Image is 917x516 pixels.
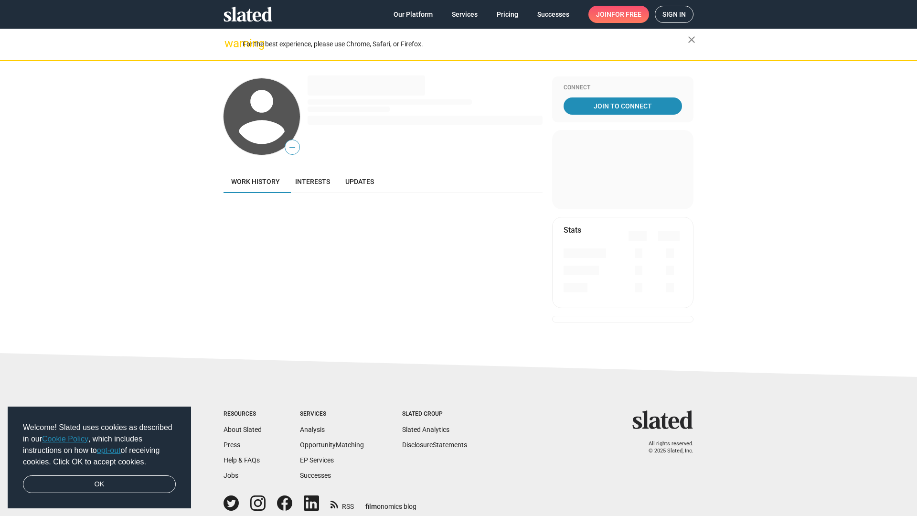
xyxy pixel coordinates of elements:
[42,435,88,443] a: Cookie Policy
[365,503,377,510] span: film
[224,38,236,49] mat-icon: warning
[365,494,416,511] a: filmonomics blog
[596,6,641,23] span: Join
[588,6,649,23] a: Joinfor free
[489,6,526,23] a: Pricing
[444,6,485,23] a: Services
[224,170,288,193] a: Work history
[564,84,682,92] div: Connect
[345,178,374,185] span: Updates
[394,6,433,23] span: Our Platform
[611,6,641,23] span: for free
[224,426,262,433] a: About Slated
[452,6,478,23] span: Services
[300,441,364,449] a: OpportunityMatching
[564,97,682,115] a: Join To Connect
[243,38,688,51] div: For the best experience, please use Chrome, Safari, or Firefox.
[386,6,440,23] a: Our Platform
[530,6,577,23] a: Successes
[565,97,680,115] span: Join To Connect
[8,407,191,509] div: cookieconsent
[300,456,334,464] a: EP Services
[402,426,449,433] a: Slated Analytics
[338,170,382,193] a: Updates
[224,472,238,479] a: Jobs
[686,34,697,45] mat-icon: close
[300,410,364,418] div: Services
[662,6,686,22] span: Sign in
[23,475,176,494] a: dismiss cookie message
[231,178,280,185] span: Work history
[537,6,569,23] span: Successes
[23,422,176,468] span: Welcome! Slated uses cookies as described in our , which includes instructions on how to of recei...
[497,6,518,23] span: Pricing
[295,178,330,185] span: Interests
[224,410,262,418] div: Resources
[300,472,331,479] a: Successes
[97,446,121,454] a: opt-out
[639,441,693,454] p: All rights reserved. © 2025 Slated, Inc.
[564,225,581,235] mat-card-title: Stats
[331,496,354,511] a: RSS
[300,426,325,433] a: Analysis
[402,410,467,418] div: Slated Group
[224,441,240,449] a: Press
[288,170,338,193] a: Interests
[224,456,260,464] a: Help & FAQs
[655,6,693,23] a: Sign in
[285,141,299,154] span: —
[402,441,467,449] a: DisclosureStatements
